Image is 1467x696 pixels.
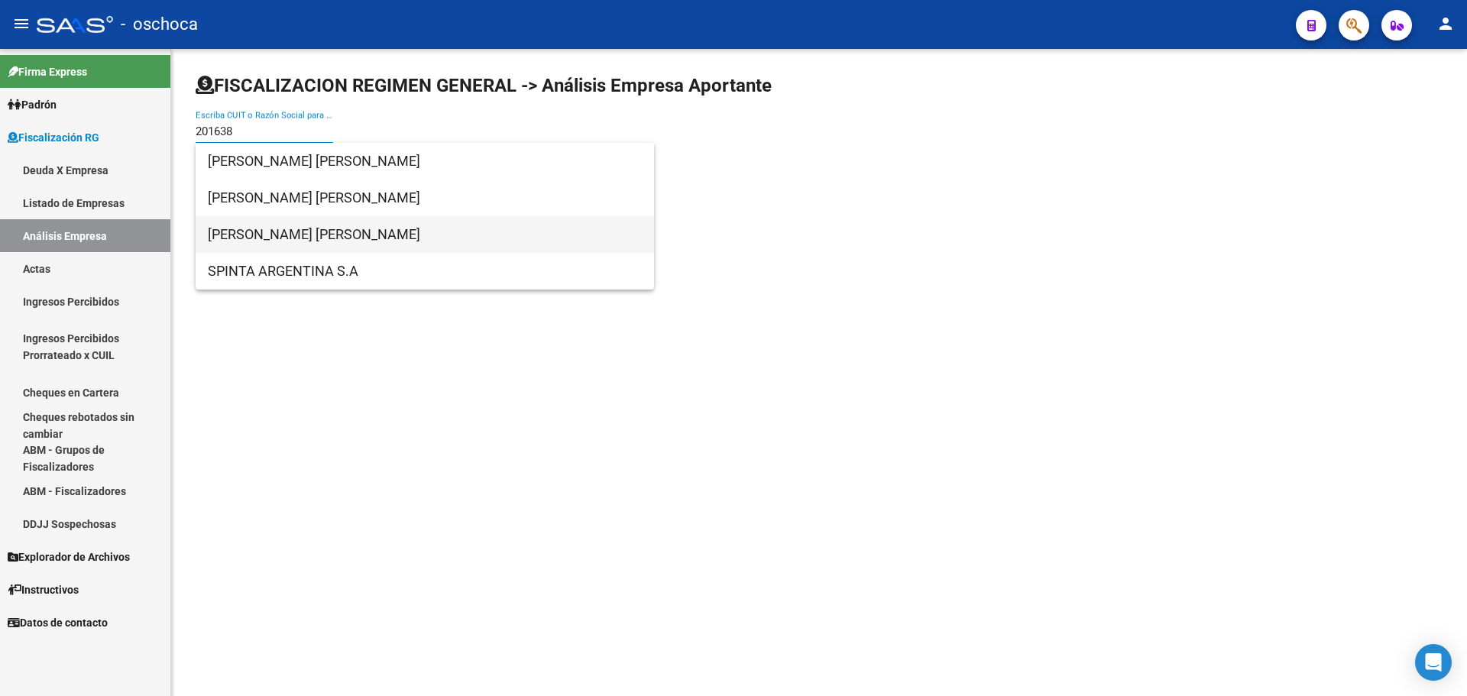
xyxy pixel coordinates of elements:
span: Instructivos [8,581,79,598]
div: Open Intercom Messenger [1415,644,1452,681]
span: Explorador de Archivos [8,549,130,565]
span: Datos de contacto [8,614,108,631]
mat-icon: menu [12,15,31,33]
span: [PERSON_NAME] [PERSON_NAME] [208,143,642,180]
span: SPINTA ARGENTINA S.A [208,253,642,290]
h1: FISCALIZACION REGIMEN GENERAL -> Análisis Empresa Aportante [196,73,772,98]
span: Padrón [8,96,57,113]
span: [PERSON_NAME] [PERSON_NAME] [208,180,642,216]
span: - oschoca [121,8,198,41]
span: [PERSON_NAME] [PERSON_NAME] [208,216,642,253]
mat-icon: person [1436,15,1455,33]
span: Fiscalización RG [8,129,99,146]
span: Firma Express [8,63,87,80]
